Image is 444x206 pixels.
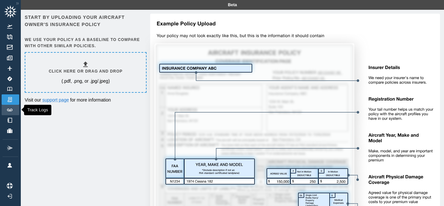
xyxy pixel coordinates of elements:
[25,97,145,103] p: Visit our for more information
[49,68,123,75] h6: Click here or drag and drop
[42,97,69,103] a: support page
[25,37,145,49] h6: We use your policy as a baseline to compare with other similar policies.
[61,78,110,84] p: (.pdf, .png, or .jpg/.jpeg)
[25,14,145,28] h6: Start by uploading your aircraft owner's insurance policy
